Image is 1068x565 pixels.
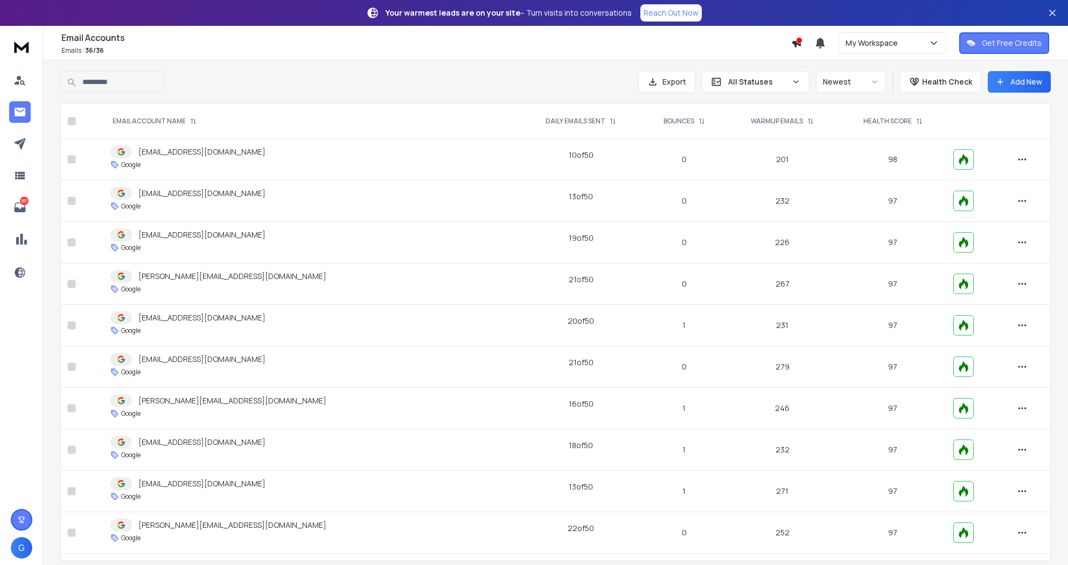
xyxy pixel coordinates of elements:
td: 97 [839,222,947,263]
td: 97 [839,263,947,305]
p: WARMUP EMAILS [751,117,803,125]
td: 97 [839,305,947,346]
p: Google [121,368,141,376]
div: 10 of 50 [569,150,594,161]
p: My Workspace [846,38,902,48]
p: Google [121,409,141,418]
p: DAILY EMAILS SENT [546,117,605,125]
p: Google [121,285,141,294]
p: BOUNCES [664,117,694,125]
p: Google [121,161,141,169]
a: Reach Out Now [640,4,702,22]
p: 0 [650,154,720,165]
div: 13 of 50 [569,191,593,202]
td: 279 [725,346,839,388]
p: 187 [20,197,29,205]
td: 232 [725,180,839,222]
p: Health Check [922,76,972,87]
p: Emails : [61,46,791,55]
p: [PERSON_NAME][EMAIL_ADDRESS][DOMAIN_NAME] [138,395,326,406]
p: [EMAIL_ADDRESS][DOMAIN_NAME] [138,312,266,323]
span: 36 / 36 [85,46,104,55]
p: [EMAIL_ADDRESS][DOMAIN_NAME] [138,147,266,157]
a: 187 [9,197,31,218]
button: Get Free Credits [959,32,1049,54]
img: logo [11,37,32,57]
button: Health Check [900,71,981,93]
div: 19 of 50 [569,233,594,243]
td: 97 [839,180,947,222]
td: 97 [839,512,947,554]
button: Newest [816,71,886,93]
div: EMAIL ACCOUNT NAME [113,117,197,125]
td: 97 [839,429,947,471]
p: [EMAIL_ADDRESS][DOMAIN_NAME] [138,437,266,448]
p: 1 [650,320,720,331]
p: [EMAIL_ADDRESS][DOMAIN_NAME] [138,478,266,489]
p: Google [121,243,141,252]
div: 21 of 50 [569,274,594,285]
p: [PERSON_NAME][EMAIL_ADDRESS][DOMAIN_NAME] [138,520,326,531]
p: Reach Out Now [644,8,699,18]
p: 1 [650,444,720,455]
p: Google [121,326,141,335]
p: Google [121,202,141,211]
td: 97 [839,388,947,429]
div: 13 of 50 [569,482,593,492]
p: 0 [650,237,720,248]
div: 20 of 50 [568,316,594,326]
td: 252 [725,512,839,554]
p: 0 [650,278,720,289]
p: [EMAIL_ADDRESS][DOMAIN_NAME] [138,354,266,365]
p: Google [121,534,141,542]
td: 226 [725,222,839,263]
p: – Turn visits into conversations [386,8,632,18]
p: [EMAIL_ADDRESS][DOMAIN_NAME] [138,188,266,199]
p: 0 [650,527,720,538]
p: [EMAIL_ADDRESS][DOMAIN_NAME] [138,229,266,240]
td: 201 [725,139,839,180]
p: Google [121,492,141,501]
p: 0 [650,196,720,206]
strong: Your warmest leads are on your site [386,8,520,18]
p: Get Free Credits [982,38,1042,48]
p: 0 [650,361,720,372]
td: 271 [725,471,839,512]
div: 22 of 50 [568,523,594,534]
p: All Statuses [728,76,787,87]
button: Add New [988,71,1051,93]
p: HEALTH SCORE [863,117,912,125]
p: [PERSON_NAME][EMAIL_ADDRESS][DOMAIN_NAME] [138,271,326,282]
button: G [11,537,32,559]
div: 18 of 50 [569,440,593,451]
button: Export [638,71,695,93]
td: 97 [839,346,947,388]
td: 232 [725,429,839,471]
td: 231 [725,305,839,346]
p: 1 [650,403,720,414]
div: 21 of 50 [569,357,594,368]
td: 246 [725,388,839,429]
td: 98 [839,139,947,180]
p: Google [121,451,141,459]
p: 1 [650,486,720,497]
div: 16 of 50 [569,399,594,409]
td: 97 [839,471,947,512]
h1: Email Accounts [61,31,791,44]
td: 267 [725,263,839,305]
